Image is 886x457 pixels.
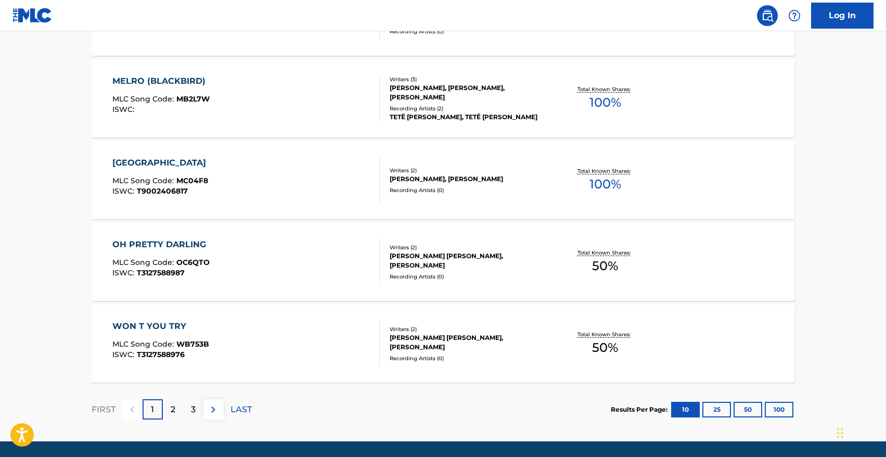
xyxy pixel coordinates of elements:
[577,167,633,175] p: Total Known Shares:
[92,304,795,383] a: WON T YOU TRYMLC Song Code:WB753BISWC:T3127588976Writers (2)[PERSON_NAME] [PERSON_NAME], [PERSON_...
[592,257,618,275] span: 50 %
[137,186,188,196] span: T9002406817
[390,75,547,83] div: Writers ( 3 )
[390,28,547,35] div: Recording Artists ( 0 )
[390,167,547,174] div: Writers ( 2 )
[151,403,154,416] p: 1
[112,94,176,104] span: MLC Song Code :
[390,174,547,184] div: [PERSON_NAME], [PERSON_NAME]
[734,402,762,417] button: 50
[702,402,731,417] button: 25
[390,83,547,102] div: [PERSON_NAME], [PERSON_NAME], [PERSON_NAME]
[92,223,795,301] a: OH PRETTY DARLINGMLC Song Code:OC6QTOISWC:T3127588987Writers (2)[PERSON_NAME] [PERSON_NAME], [PER...
[390,251,547,270] div: [PERSON_NAME] [PERSON_NAME], [PERSON_NAME]
[837,417,843,449] div: Drag
[784,5,805,26] div: Help
[589,93,621,112] span: 100 %
[390,354,547,362] div: Recording Artists ( 0 )
[112,268,137,277] span: ISWC :
[390,273,547,281] div: Recording Artists ( 0 )
[176,176,208,185] span: MC04F8
[390,105,547,112] div: Recording Artists ( 2 )
[671,402,700,417] button: 10
[230,403,252,416] p: LAST
[12,8,53,23] img: MLC Logo
[171,403,175,416] p: 2
[176,339,209,349] span: WB753B
[577,331,633,338] p: Total Known Shares:
[112,339,176,349] span: MLC Song Code :
[92,403,115,416] p: FIRST
[92,141,795,219] a: [GEOGRAPHIC_DATA]MLC Song Code:MC04F8ISWC:T9002406817Writers (2)[PERSON_NAME], [PERSON_NAME]Recor...
[592,338,618,357] span: 50 %
[112,186,137,196] span: ISWC :
[112,75,211,87] div: MELRO (BLACKBIRD)
[137,268,185,277] span: T3127588987
[112,105,137,114] span: ISWC :
[390,112,547,122] div: TETÊ [PERSON_NAME], TETÊ [PERSON_NAME]
[112,238,211,251] div: OH PRETTY DARLING
[176,258,210,267] span: OC6QTO
[176,94,210,104] span: MB2L7W
[761,9,774,22] img: search
[112,176,176,185] span: MLC Song Code :
[112,350,137,359] span: ISWC :
[390,186,547,194] div: Recording Artists ( 0 )
[577,85,633,93] p: Total Known Shares:
[611,405,670,414] p: Results Per Page:
[112,258,176,267] span: MLC Song Code :
[112,157,211,169] div: [GEOGRAPHIC_DATA]
[112,320,209,333] div: WON T YOU TRY
[834,407,886,457] iframe: Chat Widget
[207,403,220,416] img: right
[191,403,196,416] p: 3
[765,402,793,417] button: 100
[577,249,633,257] p: Total Known Shares:
[390,333,547,352] div: [PERSON_NAME] [PERSON_NAME], [PERSON_NAME]
[137,350,185,359] span: T3127588976
[589,175,621,194] span: 100 %
[390,244,547,251] div: Writers ( 2 )
[788,9,801,22] img: help
[757,5,778,26] a: Public Search
[390,325,547,333] div: Writers ( 2 )
[92,59,795,137] a: MELRO (BLACKBIRD)MLC Song Code:MB2L7WISWC:Writers (3)[PERSON_NAME], [PERSON_NAME], [PERSON_NAME]R...
[811,3,874,29] a: Log In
